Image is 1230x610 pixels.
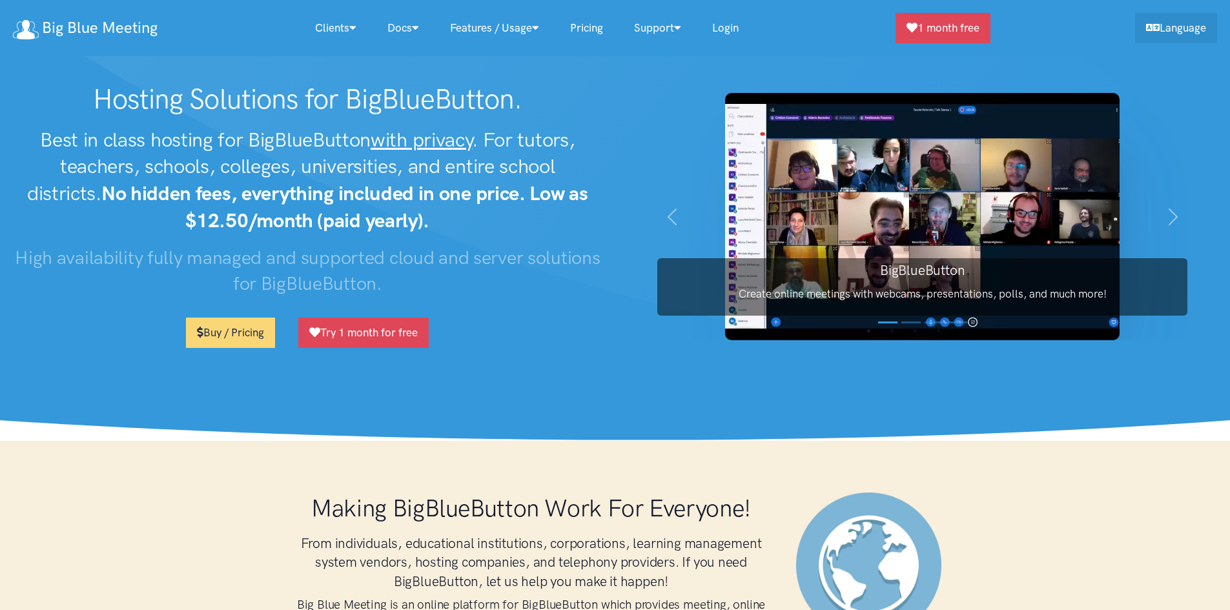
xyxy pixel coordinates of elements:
a: Login [697,14,754,42]
h3: From individuals, educational institutions, corporations, learning management system vendors, hos... [292,534,770,591]
u: with privacy [371,128,472,152]
img: logo [13,20,39,39]
h3: High availability fully managed and supported cloud and server solutions for BigBlueButton. [13,245,602,297]
a: Clients [300,14,372,42]
h1: Making BigBlueButton Work For Everyone! [292,493,770,524]
img: BigBlueButton screenshot [725,93,1120,340]
a: Try 1 month for free [298,318,429,348]
h3: BigBlueButton [657,261,1187,280]
a: Big Blue Meeting [13,14,158,42]
a: 1 month free [896,13,990,43]
strong: No hidden fees, everything included in one price. Low as $12.50/month (paid yearly). [101,181,588,232]
h2: Best in class hosting for BigBlueButton . For tutors, teachers, schools, colleges, universities, ... [13,127,602,234]
a: Support [619,14,697,42]
a: Buy / Pricing [186,318,275,348]
h1: Hosting Solutions for BigBlueButton. [13,83,602,116]
p: Create online meetings with webcams, presentations, polls, and much more! [657,285,1187,303]
a: Language [1135,13,1217,43]
a: Features / Usage [435,14,555,42]
a: Pricing [555,14,619,42]
a: Docs [372,14,435,42]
